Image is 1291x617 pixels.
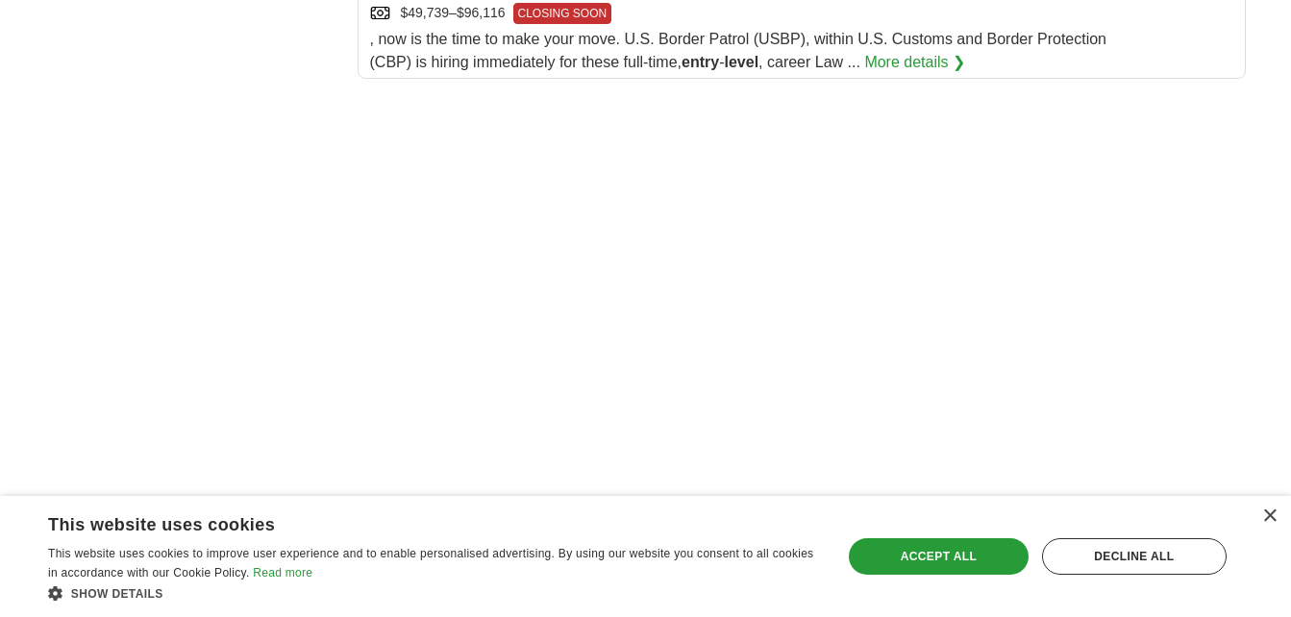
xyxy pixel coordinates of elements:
[48,583,818,603] div: Show details
[725,54,759,70] strong: level
[1042,538,1227,575] div: Decline all
[48,547,813,580] span: This website uses cookies to improve user experience and to enable personalised advertising. By u...
[513,3,612,24] span: CLOSING SOON
[370,3,1122,24] div: $49,739–$96,116
[1262,509,1277,524] div: Close
[71,587,163,601] span: Show details
[370,31,1107,70] span: , now is the time to make your move. U.S. Border Patrol (USBP), within U.S. Customs and Border Pr...
[682,54,719,70] strong: entry
[849,538,1029,575] div: Accept all
[864,51,965,74] a: More details ❯
[48,507,770,536] div: This website uses cookies
[253,566,312,580] a: Read more, opens a new window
